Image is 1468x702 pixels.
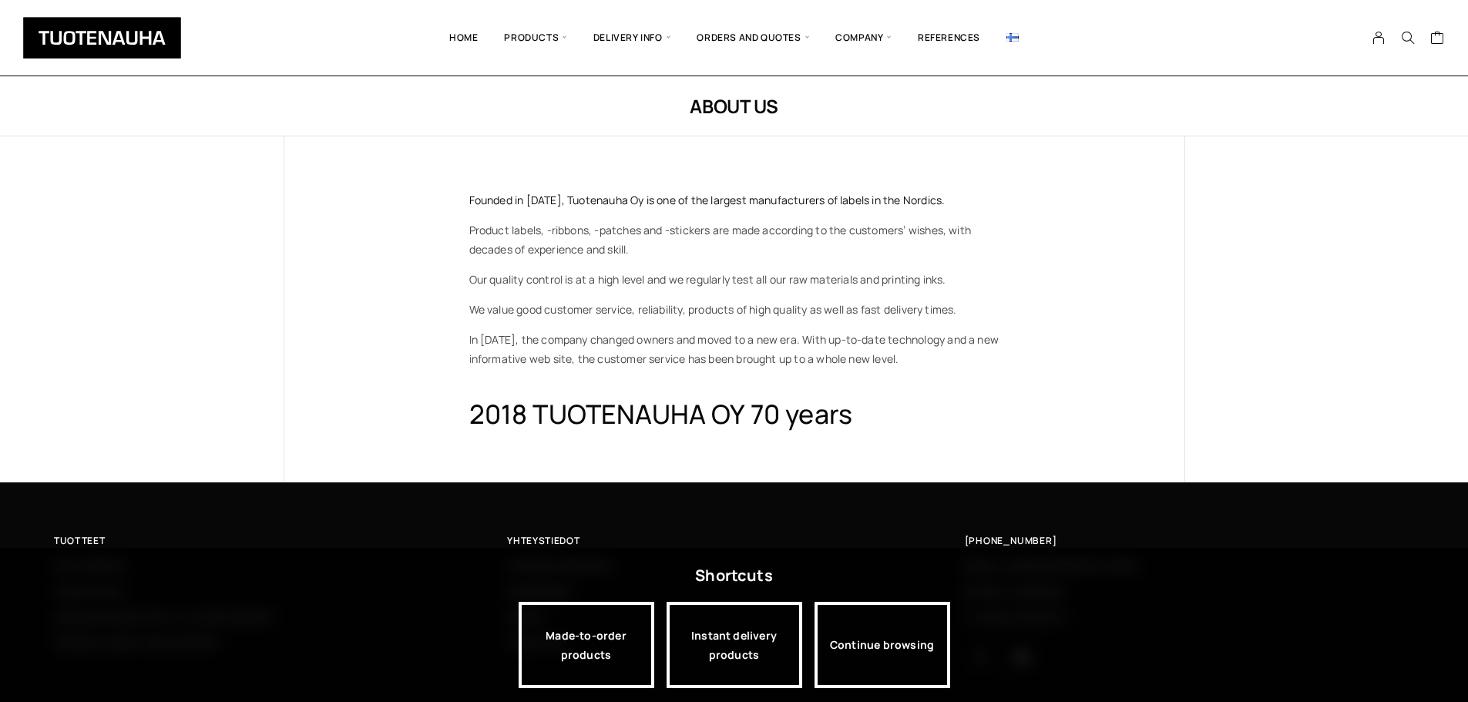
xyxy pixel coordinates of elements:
[965,532,1057,549] a: [PHONE_NUMBER]
[507,532,960,549] a: Yhteystiedot
[695,562,773,589] div: Shortcuts
[905,12,993,64] a: References
[684,12,822,64] span: Orders and quotes
[1393,31,1423,45] button: Search
[491,12,579,64] span: Products
[469,399,999,428] h2: 2018 TUOTENAUHA OY 70 years
[436,12,491,64] a: Home
[469,332,999,366] span: In [DATE], the company changed owners and moved to a new era. With up-to-date technology and a ne...
[469,193,946,207] span: Founded in [DATE], Tuotenauha Oy is one of the largest manufacturers of labels in the Nordics.
[54,532,105,549] span: Tuotteet
[54,532,507,549] a: Tuotteet
[469,272,946,287] span: Our quality control is at a high level and we regularly test all our raw materials and printing i...
[667,602,802,688] a: Instant delivery products
[1364,31,1394,45] a: My Account
[284,93,1185,119] h1: About us
[1430,30,1445,49] a: Cart
[580,12,684,64] span: Delivery info
[469,223,972,257] span: Product labels, -ribbons, -patches and -stickers are made according to the customers’ wishes, wit...
[815,602,950,688] div: Continue browsing
[469,300,999,319] p: We value good customer service, reliability, products of high quality as well as fast delivery ti...
[822,12,905,64] span: Company
[23,17,181,59] img: Tuotenauha Oy
[519,602,654,688] a: Made-to-order products
[1006,33,1019,42] img: Suomi
[507,532,579,549] span: Yhteystiedot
